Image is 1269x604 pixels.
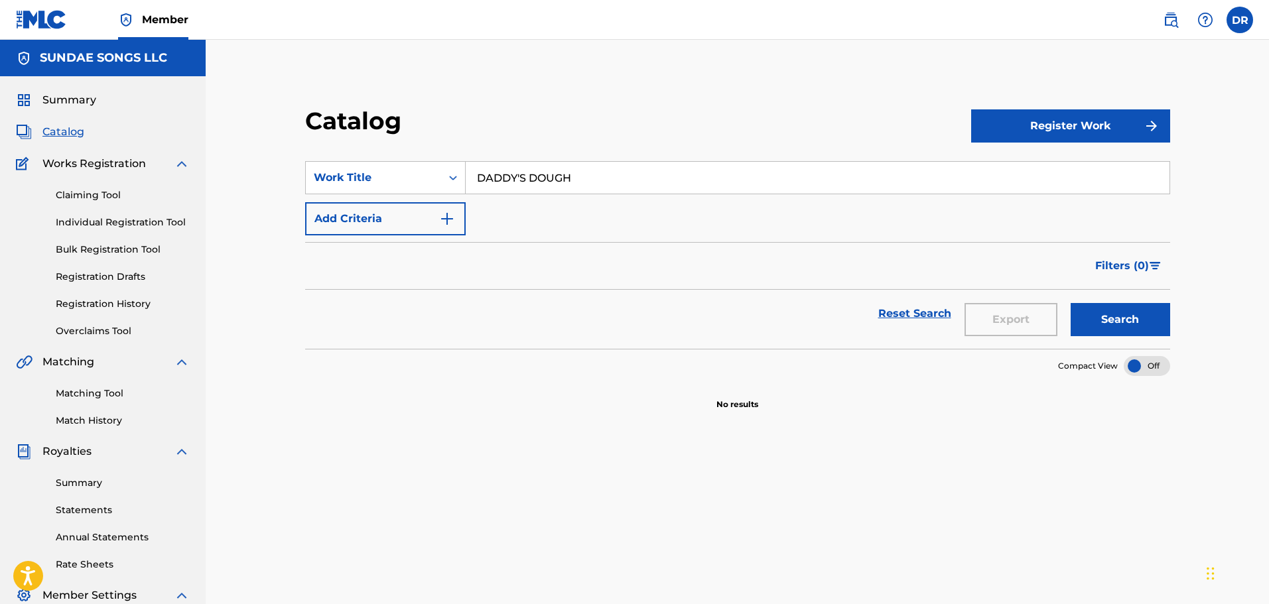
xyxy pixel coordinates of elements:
a: Registration History [56,297,190,311]
a: Bulk Registration Tool [56,243,190,257]
span: Works Registration [42,156,146,172]
form: Search Form [305,161,1170,349]
div: Work Title [314,170,433,186]
img: search [1163,12,1179,28]
button: Filters (0) [1087,249,1170,282]
button: Register Work [971,109,1170,143]
img: expand [174,156,190,172]
span: Catalog [42,124,84,140]
span: Member Settings [42,587,137,603]
a: Rate Sheets [56,558,190,572]
img: Accounts [16,50,32,66]
img: f7272a7cc735f4ea7f67.svg [1144,118,1160,134]
img: Catalog [16,124,32,140]
a: Annual Statements [56,530,190,544]
span: Matching [42,354,94,370]
img: 9d2ae6d4665cec9f34b9.svg [439,211,455,227]
div: Drag [1207,554,1215,593]
img: Member Settings [16,587,32,603]
img: expand [174,444,190,459]
a: Overclaims Tool [56,324,190,338]
a: SummarySummary [16,92,96,108]
span: Member [142,12,188,27]
button: Add Criteria [305,202,466,235]
img: expand [174,354,190,370]
img: Royalties [16,444,32,459]
div: Help [1192,7,1219,33]
img: MLC Logo [16,10,67,29]
img: filter [1150,262,1161,270]
span: Filters ( 0 ) [1095,258,1149,274]
a: Match History [56,414,190,428]
img: Matching [16,354,33,370]
a: Summary [56,476,190,490]
iframe: Chat Widget [1203,540,1269,604]
div: User Menu [1227,7,1253,33]
h5: SUNDAE SONGS LLC [40,50,167,66]
img: Works Registration [16,156,33,172]
a: Registration Drafts [56,270,190,284]
button: Search [1071,303,1170,336]
a: CatalogCatalog [16,124,84,140]
img: help [1197,12,1213,28]
iframe: Resource Center [1232,397,1269,504]
img: Top Rightsholder [118,12,134,28]
a: Statements [56,503,190,517]
img: Summary [16,92,32,108]
span: Compact View [1058,360,1118,372]
h2: Catalog [305,106,408,136]
a: Claiming Tool [56,188,190,202]
a: Individual Registration Tool [56,215,190,229]
span: Royalties [42,444,92,459]
p: No results [716,383,758,410]
a: Matching Tool [56,387,190,400]
img: expand [174,587,190,603]
a: Public Search [1158,7,1184,33]
a: Reset Search [872,299,958,328]
span: Summary [42,92,96,108]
